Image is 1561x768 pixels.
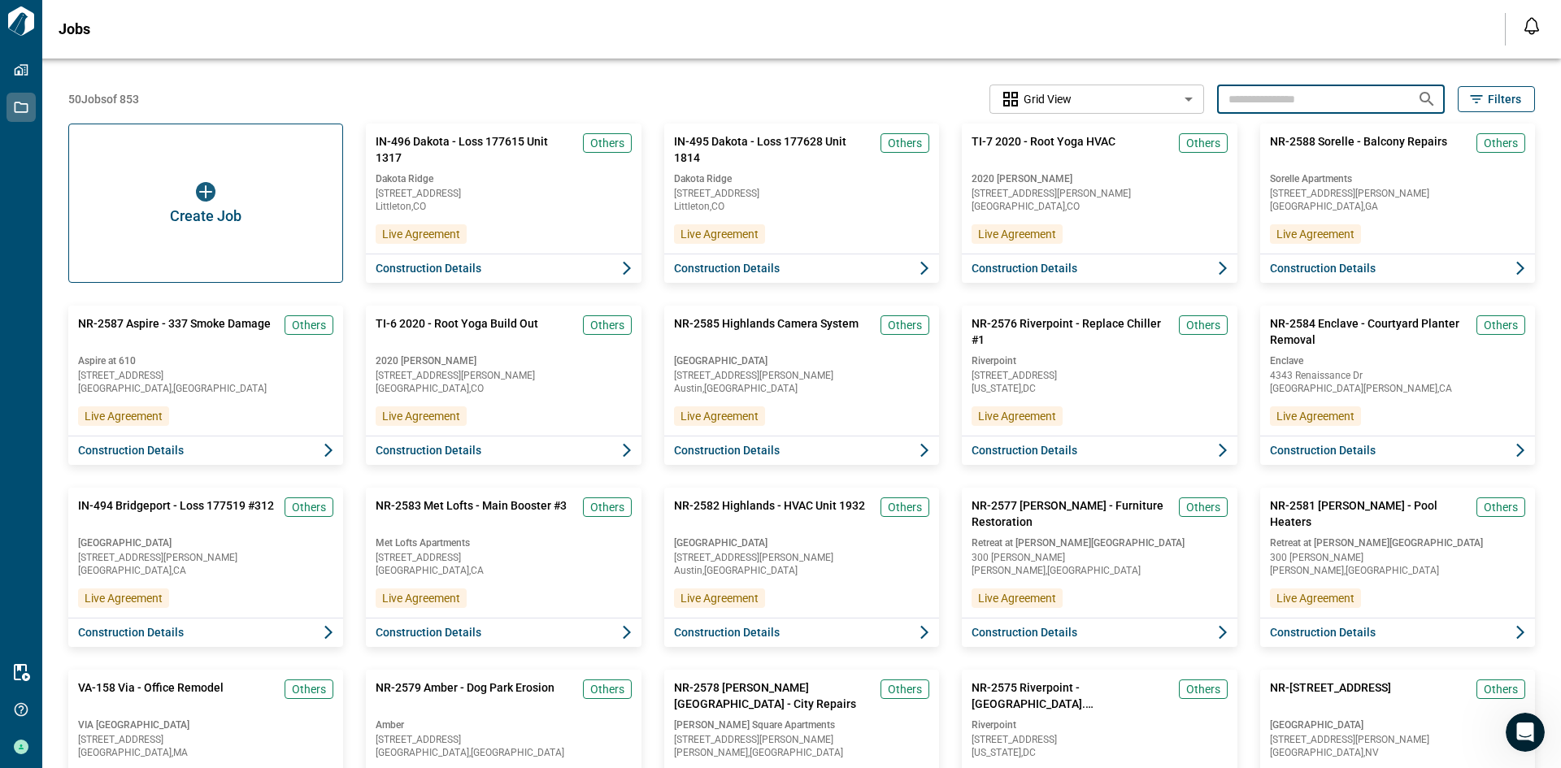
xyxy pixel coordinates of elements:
span: [PERSON_NAME] , [GEOGRAPHIC_DATA] [674,748,929,757]
span: Construction Details [376,442,481,458]
button: Construction Details [962,618,1237,647]
span: 300 [PERSON_NAME] [1270,553,1525,562]
span: 4343 Renaissance Dr [1270,371,1525,380]
span: [STREET_ADDRESS] [972,371,1227,380]
span: [STREET_ADDRESS] [674,189,929,198]
span: Construction Details [972,260,1077,276]
span: [GEOGRAPHIC_DATA] , [GEOGRAPHIC_DATA] [376,748,631,757]
span: Construction Details [674,624,780,640]
span: [GEOGRAPHIC_DATA] [674,536,929,549]
span: NR-2588 Sorelle - Balcony Repairs [1270,133,1447,166]
span: [GEOGRAPHIC_DATA][PERSON_NAME] , CA [1270,384,1525,393]
span: [STREET_ADDRESS][PERSON_NAME] [674,735,929,744]
span: [STREET_ADDRESS] [376,553,631,562]
span: [GEOGRAPHIC_DATA] , GA [1270,202,1525,211]
span: Retreat at [PERSON_NAME][GEOGRAPHIC_DATA] [972,536,1227,549]
span: Amber [376,718,631,731]
button: Construction Details [1260,436,1535,465]
span: Others [888,317,922,333]
span: Grid View [1024,91,1072,107]
span: 2020 [PERSON_NAME] [376,354,631,367]
div: Without label [989,83,1204,116]
span: Others [1484,317,1518,333]
button: Construction Details [1260,618,1535,647]
img: icon button [196,182,215,202]
span: Riverpoint [972,718,1227,731]
span: NR-2581 [PERSON_NAME] - Pool Heaters [1270,497,1470,530]
span: Others [888,499,922,515]
button: Construction Details [962,436,1237,465]
span: [STREET_ADDRESS][PERSON_NAME] [78,553,333,562]
span: Live Agreement [978,590,1056,606]
span: [GEOGRAPHIC_DATA] , CA [78,566,333,575]
span: [GEOGRAPHIC_DATA] [1270,718,1525,731]
span: IN-494 Bridgeport - Loss 177519 #312 [78,497,274,530]
span: [GEOGRAPHIC_DATA] , [GEOGRAPHIC_DATA] [78,384,333,393]
span: [GEOGRAPHIC_DATA] , CO [972,202,1227,211]
span: TI-6 2020 - Root Yoga Build Out [376,315,538,348]
span: Construction Details [972,624,1077,640]
span: Littleton , CO [674,202,929,211]
span: Construction Details [674,442,780,458]
span: [STREET_ADDRESS] [972,735,1227,744]
span: Retreat at [PERSON_NAME][GEOGRAPHIC_DATA] [1270,536,1525,549]
span: Construction Details [1270,260,1376,276]
span: Others [1484,499,1518,515]
span: Others [590,681,624,697]
span: Austin , [GEOGRAPHIC_DATA] [674,384,929,393]
span: Others [1484,681,1518,697]
span: [US_STATE] , DC [972,384,1227,393]
span: 50 Jobs of 853 [68,91,139,107]
span: [GEOGRAPHIC_DATA] , CO [376,384,631,393]
span: Live Agreement [382,408,460,424]
span: Austin , [GEOGRAPHIC_DATA] [674,566,929,575]
span: NR-2582 Highlands - HVAC Unit 1932 [674,497,865,530]
span: VIA [GEOGRAPHIC_DATA] [78,718,333,731]
span: Live Agreement [1276,226,1354,242]
span: NR-2584 Enclave - Courtyard Planter Removal [1270,315,1470,348]
span: [PERSON_NAME] , [GEOGRAPHIC_DATA] [972,566,1227,575]
button: Construction Details [664,618,939,647]
span: [STREET_ADDRESS][PERSON_NAME] [674,553,929,562]
span: Live Agreement [85,590,163,606]
span: [STREET_ADDRESS] [78,371,333,380]
span: [STREET_ADDRESS][PERSON_NAME] [674,371,929,380]
span: Others [888,135,922,151]
span: Others [292,317,326,333]
span: IN-495 Dakota - Loss 177628 Unit 1814 [674,133,874,166]
span: Live Agreement [85,408,163,424]
button: Construction Details [1260,254,1535,283]
span: Construction Details [78,624,184,640]
button: Construction Details [68,436,343,465]
button: Search jobs [1411,83,1443,115]
span: TI-7 2020 - Root Yoga HVAC [972,133,1115,166]
span: Met Lofts Apartments [376,536,631,549]
span: [GEOGRAPHIC_DATA] , CA [376,566,631,575]
span: Dakota Ridge [376,172,631,185]
span: NR-2585 Highlands Camera System [674,315,859,348]
span: [PERSON_NAME] , [GEOGRAPHIC_DATA] [1270,566,1525,575]
span: [STREET_ADDRESS] [78,735,333,744]
span: [STREET_ADDRESS] [376,189,631,198]
span: Construction Details [376,260,481,276]
span: Riverpoint [972,354,1227,367]
span: NR-2579 Amber - Dog Park Erosion [376,679,554,712]
span: NR-2576 Riverpoint - Replace Chiller #1 [972,315,1172,348]
span: Live Agreement [978,226,1056,242]
span: Live Agreement [382,590,460,606]
span: Aspire at 610 [78,354,333,367]
span: 2020 [PERSON_NAME] [972,172,1227,185]
span: NR-2577 [PERSON_NAME] - Furniture Restoration [972,497,1172,530]
span: Construction Details [972,442,1077,458]
span: IN-496 Dakota - Loss 177615 Unit 1317 [376,133,576,166]
span: [STREET_ADDRESS] [376,735,631,744]
span: Others [1484,135,1518,151]
span: Live Agreement [680,590,759,606]
span: Others [590,499,624,515]
span: NR-2587 Aspire - 337 Smoke Damage [78,315,271,348]
button: Construction Details [366,436,641,465]
span: NR-2575 Riverpoint - [GEOGRAPHIC_DATA]. [GEOGRAPHIC_DATA] [972,679,1172,712]
span: [GEOGRAPHIC_DATA] , NV [1270,748,1525,757]
span: Enclave [1270,354,1525,367]
span: Sorelle Apartments [1270,172,1525,185]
